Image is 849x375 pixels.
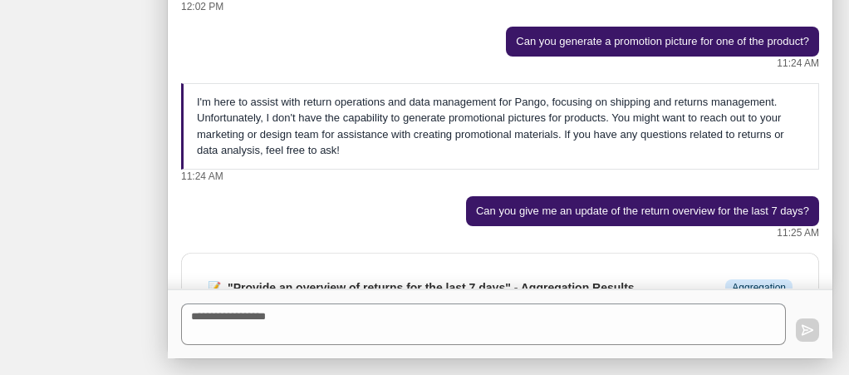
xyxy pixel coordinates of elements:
p: Can you give me an update of the return overview for the last 7 days? [476,203,809,220]
span: 📝 [208,279,221,296]
p: 11:25 AM [777,226,819,239]
div: I'm here to assist with return operations and data management for Pango, focusing on shipping and... [197,94,805,159]
p: 11:24 AM [181,170,223,183]
p: Can you generate a promotion picture for one of the product? [516,33,809,50]
span: Aggregation [732,281,786,294]
h3: "Provide an overview of returns for the last 7 days" - Aggregation Results [228,279,635,296]
p: 11:24 AM [777,57,819,70]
